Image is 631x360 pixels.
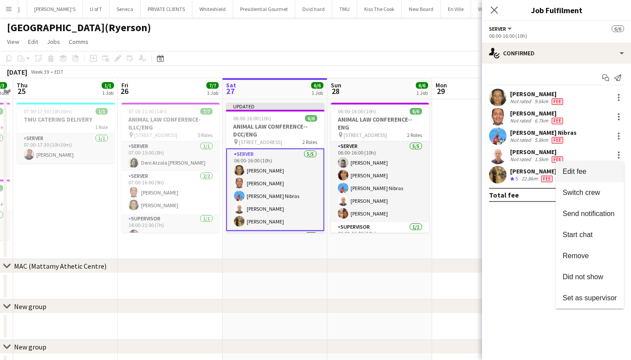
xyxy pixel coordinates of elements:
span: Send notification [563,210,614,217]
span: Remove [563,252,589,259]
button: Set as supervisor [556,288,624,309]
button: Did not show [556,266,624,288]
span: Start chat [563,231,592,238]
button: Start chat [556,224,624,245]
button: Edit fee [556,161,624,182]
button: Send notification [556,203,624,224]
span: Edit fee [563,168,586,175]
span: Set as supervisor [563,294,617,302]
button: Switch crew [556,182,624,203]
span: Did not show [563,273,603,281]
button: Remove [556,245,624,266]
span: Switch crew [563,189,600,196]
